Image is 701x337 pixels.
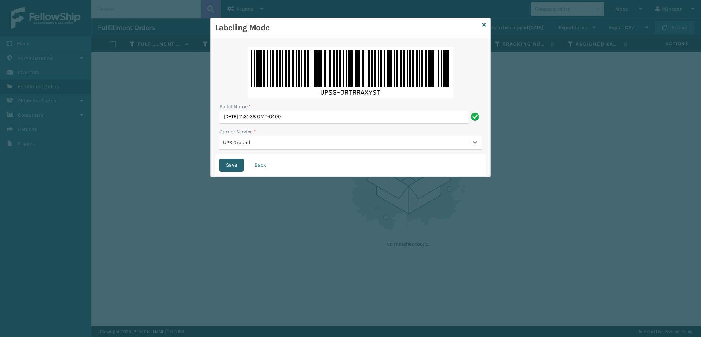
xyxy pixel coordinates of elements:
[248,47,453,98] img: AcfVQ7pXPwmJAAAAAElFTkSuQmCC
[219,159,244,172] button: Save
[223,139,469,146] div: UPS Ground
[248,159,273,172] button: Back
[219,128,256,136] label: Carrier Service
[219,103,251,111] label: Pallet Name
[215,22,479,33] h3: Labeling Mode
